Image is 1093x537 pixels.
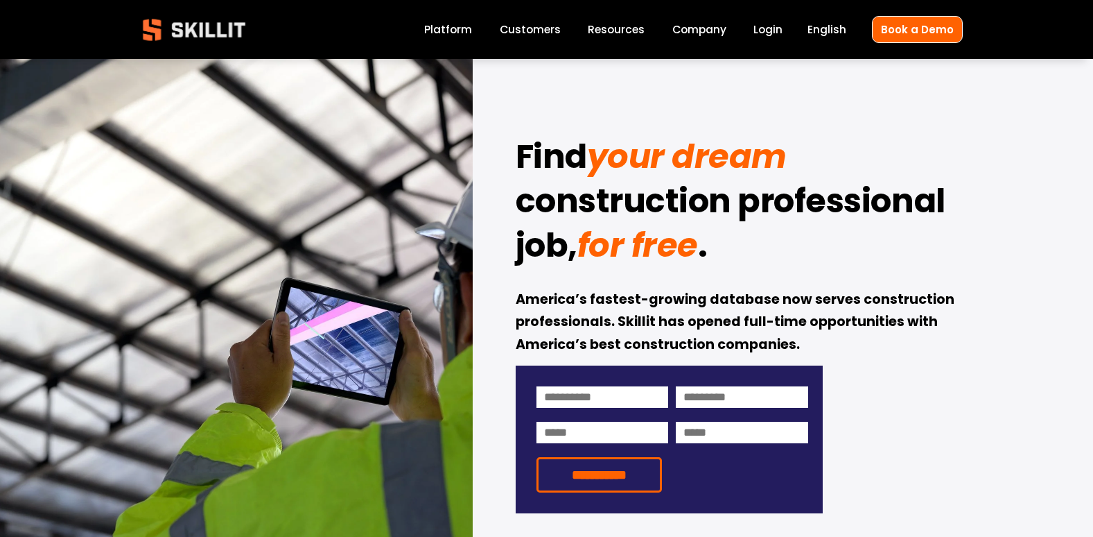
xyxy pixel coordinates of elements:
span: English [807,22,846,37]
strong: construction professional job, [516,176,952,277]
a: folder dropdown [588,20,645,39]
a: Book a Demo [872,16,963,43]
img: Skillit [131,9,257,51]
a: Login [753,20,782,39]
span: Resources [588,22,645,37]
strong: . [698,220,708,277]
em: for free [577,222,698,268]
strong: America’s fastest-growing database now serves construction professionals. Skillit has opened full... [516,289,957,357]
em: your dream [587,133,787,180]
a: Customers [500,20,561,39]
a: Platform [424,20,472,39]
a: Company [672,20,726,39]
div: language picker [807,20,846,39]
strong: Find [516,131,587,188]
